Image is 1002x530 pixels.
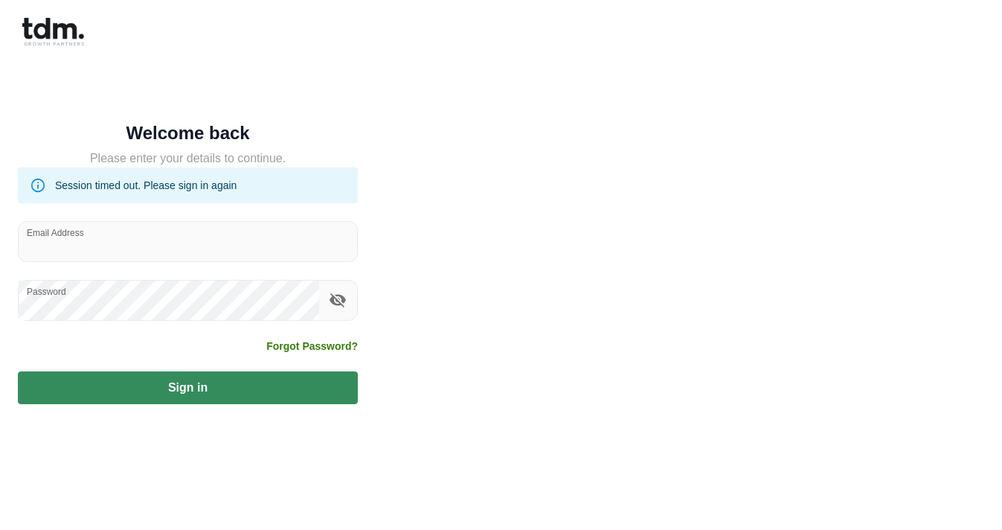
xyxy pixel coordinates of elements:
div: Session timed out. Please sign in again [55,172,237,199]
button: Sign in [18,371,358,404]
label: Email Address [27,226,84,239]
label: Password [27,285,66,298]
button: toggle password visibility [325,287,350,313]
h5: Please enter your details to continue. [18,150,358,167]
a: Forgot Password? [266,339,358,354]
h5: Welcome back [18,126,358,141]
